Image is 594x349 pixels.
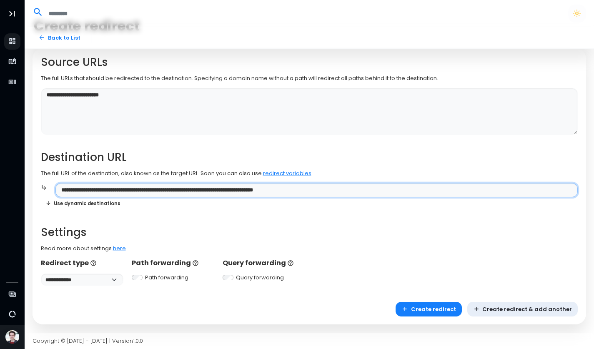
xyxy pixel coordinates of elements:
[41,197,125,209] button: Use dynamic destinations
[5,330,19,344] img: Avatar
[41,169,578,178] p: The full URL of the destination, also known as the target URL. Soon you can also use .
[33,337,143,345] span: Copyright © [DATE] - [DATE] | Version 1.0.0
[236,274,284,282] label: Query forwarding
[41,258,124,268] p: Redirect type
[145,274,188,282] label: Path forwarding
[132,258,215,268] p: Path forwarding
[33,30,86,45] a: Back to List
[41,151,578,164] h2: Destination URL
[4,6,20,22] button: Toggle Aside
[396,302,462,316] button: Create redirect
[223,258,306,268] p: Query forwarding
[467,302,578,316] button: Create redirect & add another
[263,169,311,177] a: redirect variables
[113,244,126,252] a: here
[41,226,578,239] h2: Settings
[41,74,578,83] p: The full URLs that should be redirected to the destination. Specifying a domain name without a pa...
[41,56,578,69] h2: Source URLs
[41,244,578,253] p: Read more about settings .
